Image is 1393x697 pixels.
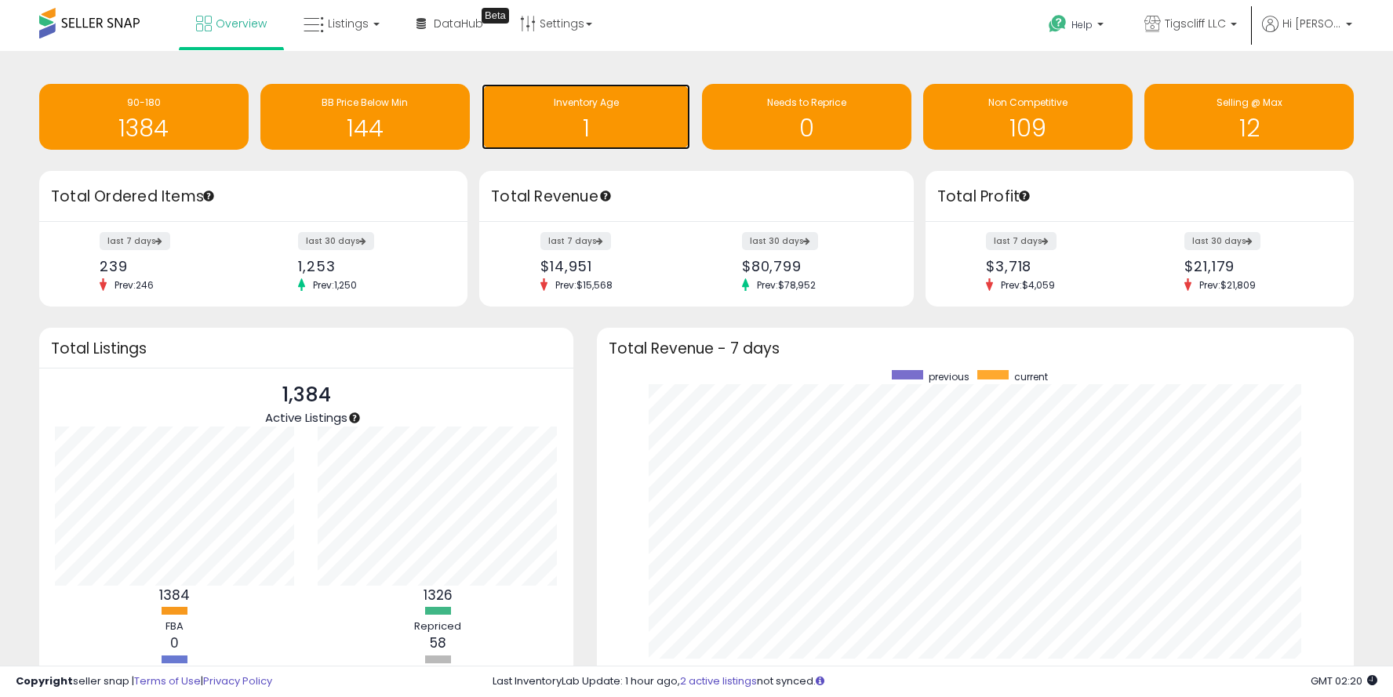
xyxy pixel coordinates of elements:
[493,674,1377,689] div: Last InventoryLab Update: 1 hour ago, not synced.
[430,633,446,652] b: 58
[424,586,453,604] b: 1326
[1014,370,1048,383] span: current
[816,676,824,686] i: Click here to read more about un-synced listings.
[268,115,462,141] h1: 144
[986,258,1128,274] div: $3,718
[298,258,440,274] div: 1,253
[1152,115,1346,141] h1: 12
[127,96,161,109] span: 90-180
[986,232,1057,250] label: last 7 days
[1311,673,1377,688] span: 2025-09-17 02:20 GMT
[1184,232,1260,250] label: last 30 days
[170,633,179,652] b: 0
[742,232,818,250] label: last 30 days
[680,673,757,688] a: 2 active listings
[203,673,272,688] a: Privacy Policy
[609,343,1342,354] h3: Total Revenue - 7 days
[554,96,619,109] span: Inventory Age
[1282,16,1341,31] span: Hi [PERSON_NAME]
[547,278,620,292] span: Prev: $15,568
[1191,278,1264,292] span: Prev: $21,809
[100,232,170,250] label: last 7 days
[51,343,562,354] h3: Total Listings
[1036,2,1119,51] a: Help
[1217,96,1282,109] span: Selling @ Max
[305,278,365,292] span: Prev: 1,250
[216,16,267,31] span: Overview
[128,619,222,634] div: FBA
[489,115,683,141] h1: 1
[929,370,969,383] span: previous
[47,115,241,141] h1: 1384
[347,411,362,425] div: Tooltip anchor
[265,409,347,426] span: Active Listings
[923,84,1133,150] a: Non Competitive 109
[482,8,509,24] div: Tooltip anchor
[1144,84,1354,150] a: Selling @ Max 12
[540,232,611,250] label: last 7 days
[328,16,369,31] span: Listings
[482,84,691,150] a: Inventory Age 1
[749,278,824,292] span: Prev: $78,952
[202,189,216,203] div: Tooltip anchor
[100,258,242,274] div: 239
[1017,189,1031,203] div: Tooltip anchor
[710,115,904,141] h1: 0
[742,258,886,274] div: $80,799
[298,232,374,250] label: last 30 days
[1262,16,1352,51] a: Hi [PERSON_NAME]
[391,619,485,634] div: Repriced
[1184,258,1326,274] div: $21,179
[993,278,1063,292] span: Prev: $4,059
[134,673,201,688] a: Terms of Use
[491,186,902,208] h3: Total Revenue
[260,84,470,150] a: BB Price Below Min 144
[322,96,408,109] span: BB Price Below Min
[931,115,1125,141] h1: 109
[51,186,456,208] h3: Total Ordered Items
[265,380,347,410] p: 1,384
[988,96,1067,109] span: Non Competitive
[1165,16,1226,31] span: Tigscliff LLC
[702,84,911,150] a: Needs to Reprice 0
[16,673,73,688] strong: Copyright
[39,84,249,150] a: 90-180 1384
[540,258,685,274] div: $14,951
[1071,18,1093,31] span: Help
[598,189,613,203] div: Tooltip anchor
[1048,14,1067,34] i: Get Help
[937,186,1342,208] h3: Total Profit
[107,278,162,292] span: Prev: 246
[767,96,846,109] span: Needs to Reprice
[159,586,190,604] b: 1384
[434,16,483,31] span: DataHub
[16,674,272,689] div: seller snap | |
